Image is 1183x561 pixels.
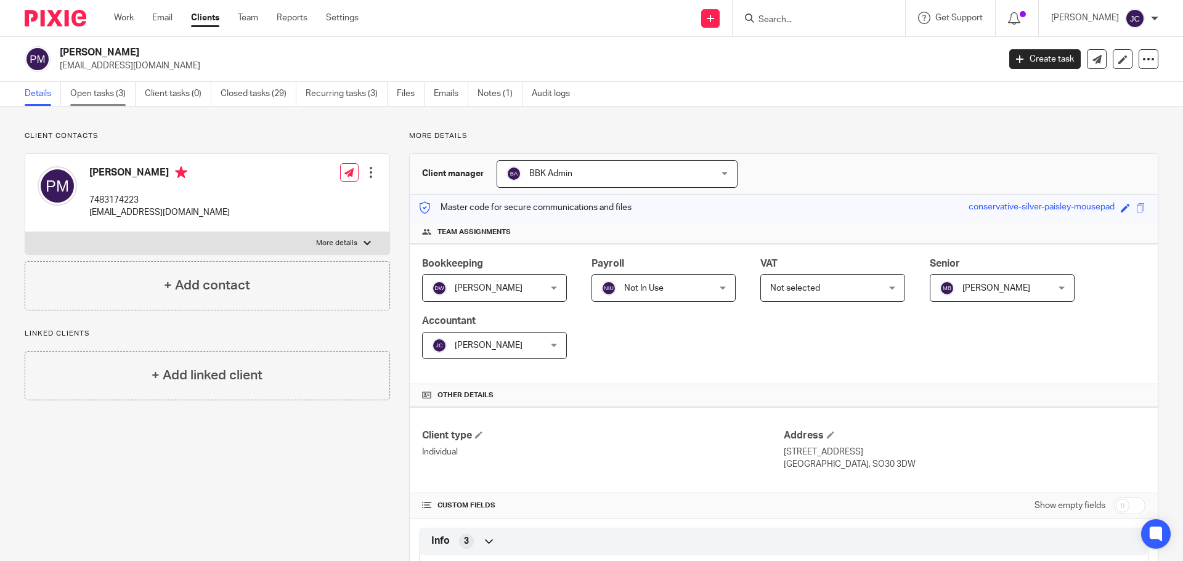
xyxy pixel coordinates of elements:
img: svg%3E [38,166,77,206]
span: 3 [464,535,469,547]
label: Show empty fields [1035,499,1105,512]
h4: [PERSON_NAME] [89,166,230,182]
p: [GEOGRAPHIC_DATA], SO30 3DW [784,458,1145,470]
img: svg%3E [1125,9,1145,28]
span: Senior [930,259,960,268]
p: 7483174223 [89,194,230,206]
a: Create task [1009,49,1081,69]
p: [STREET_ADDRESS] [784,446,1145,458]
span: BBK Admin [529,169,572,178]
span: Not selected [770,284,820,293]
a: Open tasks (3) [70,82,136,106]
span: Accountant [422,316,476,326]
div: conservative-silver-paisley-mousepad [969,201,1115,215]
span: [PERSON_NAME] [455,341,522,350]
p: More details [409,131,1158,141]
span: Get Support [935,14,983,22]
span: Other details [437,390,494,400]
p: [PERSON_NAME] [1051,12,1119,24]
a: Team [238,12,258,24]
a: Reports [277,12,307,24]
a: Details [25,82,61,106]
span: Bookkeeping [422,259,483,268]
p: Master code for secure communications and files [419,201,632,214]
a: Notes (1) [478,82,522,106]
h4: + Add linked client [152,366,262,385]
a: Client tasks (0) [145,82,211,106]
span: Not In Use [624,284,664,293]
h4: CUSTOM FIELDS [422,501,784,511]
span: Team assignments [437,227,511,237]
a: Settings [326,12,359,24]
a: Work [114,12,134,24]
h4: Client type [422,429,784,442]
img: Pixie [25,10,86,26]
img: svg%3E [601,281,616,296]
span: Info [431,535,450,547]
i: Primary [175,166,187,179]
span: Payroll [591,259,624,268]
img: svg%3E [940,281,954,296]
h4: + Add contact [164,276,250,295]
p: More details [316,238,357,248]
p: Individual [422,446,784,458]
h3: Client manager [422,167,484,180]
p: Client contacts [25,131,390,141]
a: Audit logs [532,82,579,106]
p: Linked clients [25,329,390,339]
input: Search [757,15,868,26]
img: svg%3E [506,166,521,181]
p: [EMAIL_ADDRESS][DOMAIN_NAME] [60,60,991,72]
p: [EMAIL_ADDRESS][DOMAIN_NAME] [89,206,230,219]
h4: Address [784,429,1145,442]
a: Recurring tasks (3) [306,82,388,106]
a: Clients [191,12,219,24]
img: svg%3E [432,281,447,296]
img: svg%3E [25,46,51,72]
a: Emails [434,82,468,106]
a: Files [397,82,425,106]
a: Email [152,12,173,24]
h2: [PERSON_NAME] [60,46,805,59]
a: Closed tasks (29) [221,82,296,106]
img: svg%3E [432,338,447,353]
span: VAT [760,259,778,268]
span: [PERSON_NAME] [962,284,1030,293]
span: [PERSON_NAME] [455,284,522,293]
